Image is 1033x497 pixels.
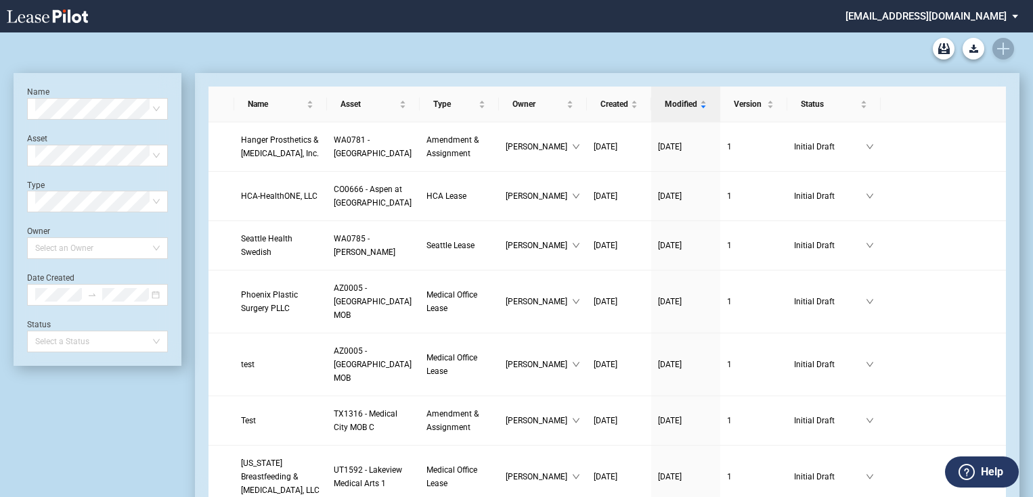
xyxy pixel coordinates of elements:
[426,351,492,378] a: Medical Office Lease
[594,189,644,203] a: [DATE]
[651,87,720,122] th: Modified
[340,97,397,111] span: Asset
[426,189,492,203] a: HCA Lease
[420,87,499,122] th: Type
[794,358,866,371] span: Initial Draft
[241,290,298,313] span: Phoenix Plastic Surgery PLLC
[727,140,781,153] a: 1
[727,295,781,308] a: 1
[327,87,420,122] th: Asset
[426,465,477,488] span: Medical Office Lease
[658,360,682,369] span: [DATE]
[572,241,580,250] span: down
[241,135,319,158] span: Hanger Prosthetics & Orthotics, Inc.
[600,97,628,111] span: Created
[594,416,617,425] span: [DATE]
[506,295,571,308] span: [PERSON_NAME]
[241,234,292,257] span: Seattle Health Swedish
[658,241,682,250] span: [DATE]
[794,140,866,153] span: Initial Draft
[506,414,571,427] span: [PERSON_NAME]
[727,297,732,306] span: 1
[426,353,477,376] span: Medical Office Lease
[241,133,320,160] a: Hanger Prosthetics & [MEDICAL_DATA], Inc.
[433,97,476,111] span: Type
[658,295,713,308] a: [DATE]
[794,470,866,483] span: Initial Draft
[594,295,644,308] a: [DATE]
[248,97,304,111] span: Name
[720,87,787,122] th: Version
[241,456,320,497] a: [US_STATE] Breastfeeding & [MEDICAL_DATA], LLC
[727,414,781,427] a: 1
[426,409,479,432] span: Amendment & Assignment
[801,97,858,111] span: Status
[499,87,586,122] th: Owner
[594,239,644,252] a: [DATE]
[727,470,781,483] a: 1
[658,297,682,306] span: [DATE]
[866,241,874,250] span: down
[794,239,866,252] span: Initial Draft
[506,140,571,153] span: [PERSON_NAME]
[594,360,617,369] span: [DATE]
[241,360,255,369] span: test
[426,288,492,315] a: Medical Office Lease
[727,358,781,371] a: 1
[27,181,45,190] label: Type
[594,470,644,483] a: [DATE]
[506,358,571,371] span: [PERSON_NAME]
[334,135,412,158] span: WA0781 - Madison Medical Tower
[981,463,1003,481] label: Help
[959,38,988,60] md-menu: Download Blank Form List
[426,241,475,250] span: Seattle Lease
[27,273,74,283] label: Date Created
[734,97,764,111] span: Version
[787,87,881,122] th: Status
[794,189,866,203] span: Initial Draft
[87,290,97,300] span: swap-right
[241,414,320,427] a: Test
[334,465,402,488] span: UT1592 - Lakeview Medical Arts 1
[426,407,492,434] a: Amendment & Assignment
[587,87,651,122] th: Created
[27,320,51,329] label: Status
[87,290,97,300] span: to
[234,87,327,122] th: Name
[334,183,413,210] a: CO0666 - Aspen at [GEOGRAPHIC_DATA]
[727,239,781,252] a: 1
[572,417,580,425] span: down
[426,135,479,158] span: Amendment & Assignment
[334,234,395,257] span: WA0785 - Arnold
[933,38,954,60] a: Archive
[594,142,617,151] span: [DATE]
[572,473,580,481] span: down
[866,143,874,151] span: down
[594,358,644,371] a: [DATE]
[658,191,682,201] span: [DATE]
[512,97,563,111] span: Owner
[665,97,697,111] span: Modified
[426,133,492,160] a: Amendment & Assignment
[572,360,580,369] span: down
[241,189,320,203] a: HCA-HealthONE, LLC
[727,191,732,201] span: 1
[794,295,866,308] span: Initial Draft
[594,191,617,201] span: [DATE]
[594,414,644,427] a: [DATE]
[727,241,732,250] span: 1
[426,463,492,490] a: Medical Office Lease
[27,227,50,236] label: Owner
[658,416,682,425] span: [DATE]
[426,290,477,313] span: Medical Office Lease
[658,140,713,153] a: [DATE]
[334,283,412,320] span: AZ0005 - North Mountain MOB
[426,191,466,201] span: HCA Lease
[866,192,874,200] span: down
[426,239,492,252] a: Seattle Lease
[334,463,413,490] a: UT1592 - Lakeview Medical Arts 1
[658,358,713,371] a: [DATE]
[658,470,713,483] a: [DATE]
[658,239,713,252] a: [DATE]
[572,298,580,306] span: down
